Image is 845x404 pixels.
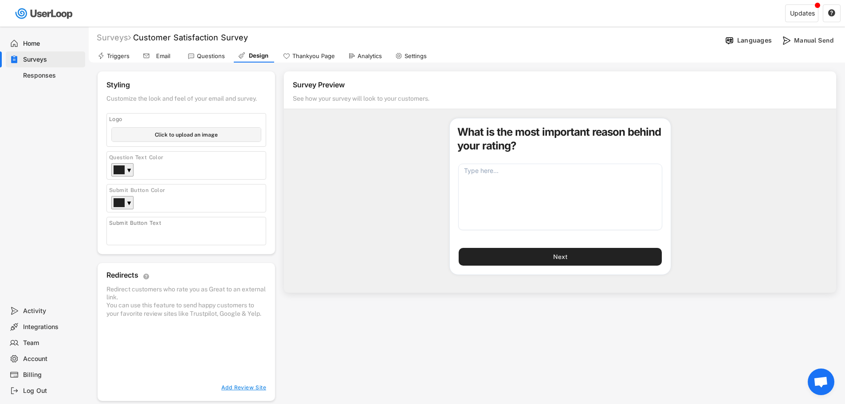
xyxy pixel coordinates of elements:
[23,71,82,80] div: Responses
[790,10,815,16] div: Updates
[106,80,266,92] div: Styling
[143,273,149,279] text: 
[109,154,164,161] div: Question Text Color
[133,33,248,42] font: Customer Satisfaction Survey
[23,371,82,379] div: Billing
[152,52,174,60] div: Email
[737,36,772,44] div: Languages
[794,36,838,44] div: Manual Send
[248,52,270,59] div: Design
[109,187,165,194] div: Submit Button Color
[293,80,836,92] div: Survey Preview
[23,355,82,363] div: Account
[106,94,266,106] div: Customize the look and feel of your email and survey.
[127,166,131,175] div: ▼
[358,52,382,60] div: Analytics
[828,9,835,17] text: 
[109,220,161,227] div: Submit Button Text
[197,52,225,60] div: Questions
[725,36,734,45] img: Language%20Icon.svg
[828,9,836,17] button: 
[23,387,82,395] div: Log Out
[143,273,149,280] button: 
[106,285,266,318] div: Redirect customers who rate you as Great to an external link. You can use this feature to send ha...
[127,199,131,208] div: ▼
[215,384,266,391] div: Add Review Site
[106,271,138,282] div: Redirects
[23,307,82,315] div: Activity
[293,94,429,106] div: See how your survey will look to your customers.
[405,52,427,60] div: Settings
[97,32,131,43] div: Surveys
[457,125,663,153] h5: What is the most important reason behind your rating?
[23,55,82,64] div: Surveys
[808,369,834,395] a: Open chat
[107,52,130,60] div: Triggers
[292,52,335,60] div: Thankyou Page
[23,339,82,347] div: Team
[23,323,82,331] div: Integrations
[109,116,266,123] div: Logo
[459,248,662,266] button: Next
[13,4,76,23] img: userloop-logo-01.svg
[23,39,82,48] div: Home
